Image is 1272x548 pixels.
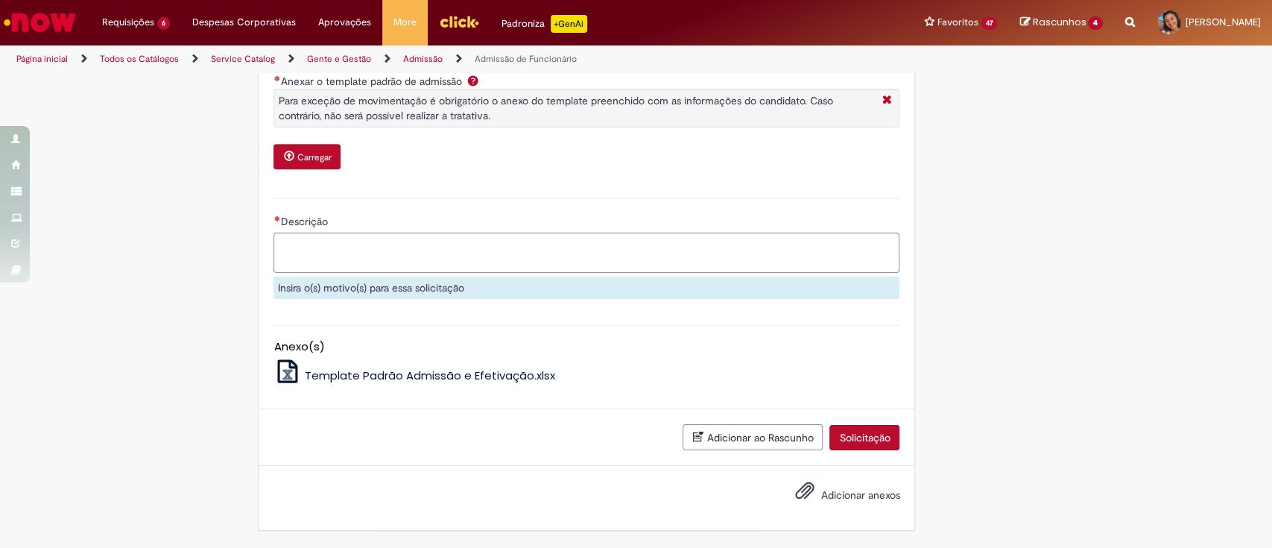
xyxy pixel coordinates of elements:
[273,233,899,273] textarea: Descrição
[100,53,179,65] a: Todos os Catálogos
[393,15,417,30] span: More
[211,53,275,65] a: Service Catalog
[280,215,330,228] span: Descrição
[273,75,280,81] span: Necessários
[829,425,899,450] button: Solicitação
[16,53,68,65] a: Página inicial
[1186,16,1261,28] span: [PERSON_NAME]
[464,75,482,86] span: Ajuda para Anexar o template padrão de admissão
[11,45,837,73] ul: Trilhas de página
[981,17,998,30] span: 47
[791,477,817,511] button: Adicionar anexos
[1019,16,1103,30] a: Rascunhos
[683,424,823,450] button: Adicionar ao Rascunho
[273,277,899,299] div: Insira o(s) motivo(s) para essa solicitação
[1032,15,1086,29] span: Rascunhos
[280,75,464,88] span: Anexar o template padrão de admissão
[278,94,832,122] span: Para exceção de movimentação é obrigatório o anexo do template preenchido com as informações do c...
[157,17,170,30] span: 6
[307,53,371,65] a: Gente e Gestão
[878,93,895,109] i: Fechar More information Por question_anexar_template_padrao_de_admissao
[102,15,154,30] span: Requisições
[305,368,555,383] span: Template Padrão Admissão e Efetivação.xlsx
[192,15,296,30] span: Despesas Corporativas
[273,144,341,169] button: Carregar anexo de Anexar o template padrão de admissão Required
[475,53,577,65] a: Admissão de Funcionário
[551,15,587,33] p: +GenAi
[1088,16,1103,30] span: 4
[501,15,587,33] div: Padroniza
[318,15,371,30] span: Aprovações
[820,488,899,502] span: Adicionar anexos
[273,215,280,221] span: Necessários
[297,151,331,163] small: Carregar
[937,15,978,30] span: Favoritos
[439,10,479,33] img: click_logo_yellow_360x200.png
[273,368,555,383] a: Template Padrão Admissão e Efetivação.xlsx
[403,53,443,65] a: Admissão
[1,7,78,37] img: ServiceNow
[273,341,899,353] h5: Anexo(s)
